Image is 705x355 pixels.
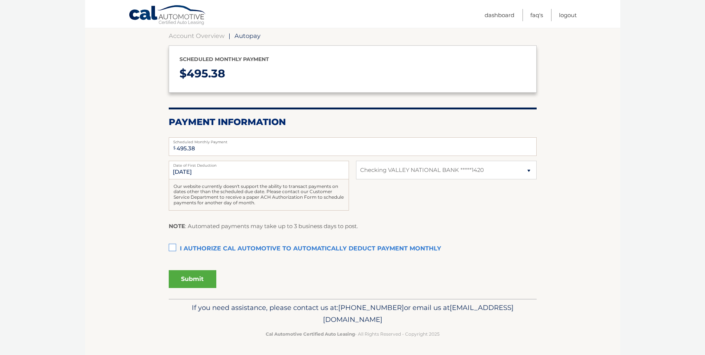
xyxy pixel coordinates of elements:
p: If you need assistance, please contact us at: or email us at [174,302,532,326]
a: Logout [559,9,577,21]
div: Our website currently doesn't support the ability to transact payments on dates other than the sc... [169,179,349,211]
p: : Automated payments may take up to 3 business days to post. [169,221,358,231]
label: Date of First Deduction [169,161,349,167]
strong: Cal Automotive Certified Auto Leasing [266,331,355,337]
p: $ [180,64,526,84]
span: 495.38 [187,67,225,80]
span: | [229,32,230,39]
input: Payment Amount [169,137,537,156]
h2: Payment Information [169,116,537,128]
strong: NOTE [169,223,185,230]
p: - All Rights Reserved - Copyright 2025 [174,330,532,338]
label: I authorize cal automotive to automatically deduct payment monthly [169,242,537,256]
a: FAQ's [530,9,543,21]
a: Cal Automotive [129,5,207,26]
button: Submit [169,270,216,288]
span: $ [171,140,178,156]
span: [EMAIL_ADDRESS][DOMAIN_NAME] [323,303,514,324]
label: Scheduled Monthly Payment [169,137,537,143]
a: Dashboard [485,9,514,21]
a: Account Overview [169,32,224,39]
span: [PHONE_NUMBER] [338,303,404,312]
span: Autopay [235,32,261,39]
p: Scheduled monthly payment [180,55,526,64]
input: Payment Date [169,161,349,179]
